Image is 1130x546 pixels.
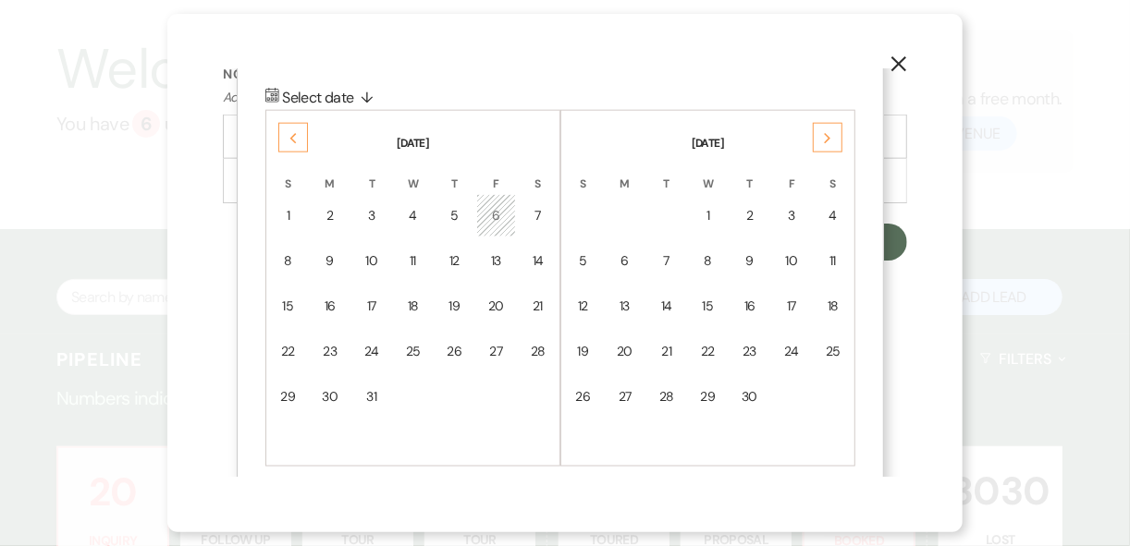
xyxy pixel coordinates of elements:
[563,113,853,152] th: [DATE]
[742,297,758,316] div: 16
[658,251,674,271] div: 7
[268,153,308,192] th: S
[405,342,421,361] div: 25
[223,88,907,107] p: Add a note about this lead. Notes are private to your venue.
[658,387,674,406] div: 28
[280,297,296,316] div: 15
[393,153,433,192] th: W
[617,342,633,361] div: 20
[530,251,546,271] div: 14
[700,251,716,271] div: 8
[280,206,296,225] div: 1
[282,88,380,107] span: Select date
[223,65,907,84] label: Notes
[700,206,716,225] div: 1
[575,342,591,361] div: 19
[488,206,505,225] div: 6
[405,206,421,225] div: 4
[658,342,674,361] div: 21
[363,251,379,271] div: 10
[772,153,812,192] th: F
[322,297,338,316] div: 16
[447,342,462,361] div: 26
[575,387,591,406] div: 26
[742,342,758,361] div: 23
[617,297,633,316] div: 13
[825,206,841,225] div: 4
[488,251,505,271] div: 13
[700,387,716,406] div: 29
[742,206,758,225] div: 2
[700,297,716,316] div: 15
[476,153,517,192] th: F
[575,297,591,316] div: 12
[363,342,379,361] div: 24
[530,297,546,316] div: 21
[646,153,686,192] th: T
[784,297,800,316] div: 17
[322,251,338,271] div: 9
[405,297,421,316] div: 18
[361,86,373,110] span: ↓
[405,251,421,271] div: 11
[825,342,841,361] div: 25
[447,251,462,271] div: 12
[813,153,853,192] th: S
[605,153,645,192] th: M
[280,342,296,361] div: 22
[563,153,603,192] th: S
[742,251,758,271] div: 9
[742,387,758,406] div: 30
[268,113,558,152] th: [DATE]
[825,251,841,271] div: 11
[688,153,728,192] th: W
[310,153,350,192] th: M
[322,387,338,406] div: 30
[363,206,379,225] div: 3
[435,153,474,192] th: T
[518,153,558,192] th: S
[280,251,296,271] div: 8
[488,297,505,316] div: 20
[530,342,546,361] div: 28
[447,206,462,225] div: 5
[730,153,770,192] th: T
[363,387,379,406] div: 31
[784,342,800,361] div: 24
[575,251,591,271] div: 5
[784,206,800,225] div: 3
[322,342,338,361] div: 23
[617,387,633,406] div: 27
[447,297,462,316] div: 19
[825,297,841,316] div: 18
[784,251,800,271] div: 10
[488,342,505,361] div: 27
[658,297,674,316] div: 14
[363,297,379,316] div: 17
[530,206,546,225] div: 7
[322,206,338,225] div: 2
[351,153,391,192] th: T
[700,342,716,361] div: 22
[617,251,633,271] div: 6
[280,387,296,406] div: 29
